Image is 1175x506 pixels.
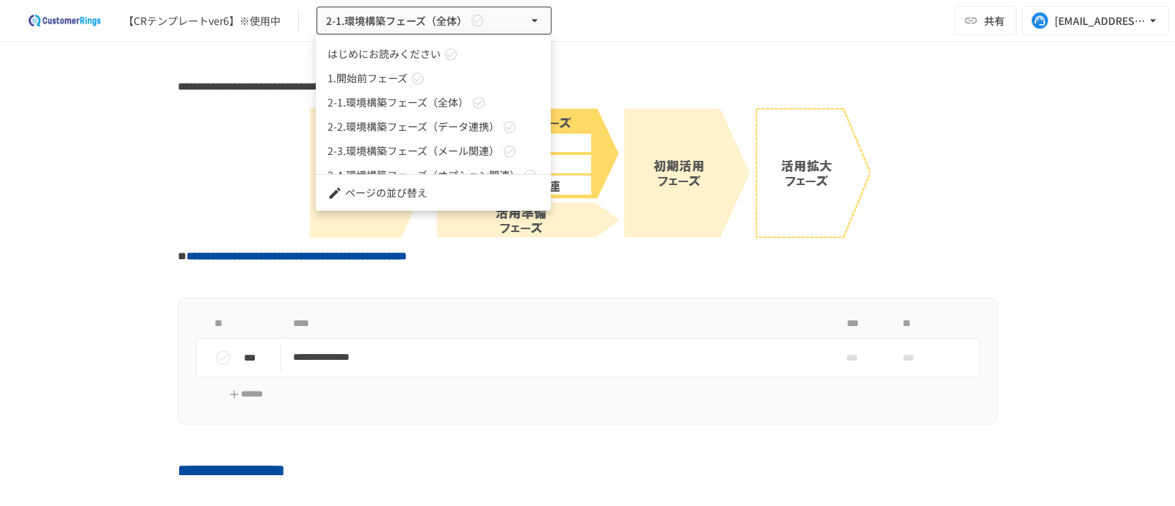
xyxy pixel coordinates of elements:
span: 2-4.環境構築フェーズ（オプション関連） [328,167,520,183]
span: 2-3.環境構築フェーズ（メール関連） [328,143,499,159]
span: はじめにお読みください [328,46,441,62]
span: 2-1.環境構築フェーズ（全体） [328,95,469,110]
li: ページの並び替え [316,181,551,205]
span: 1.開始前フェーズ [328,71,408,86]
span: 2-2.環境構築フェーズ（データ連携） [328,119,499,134]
